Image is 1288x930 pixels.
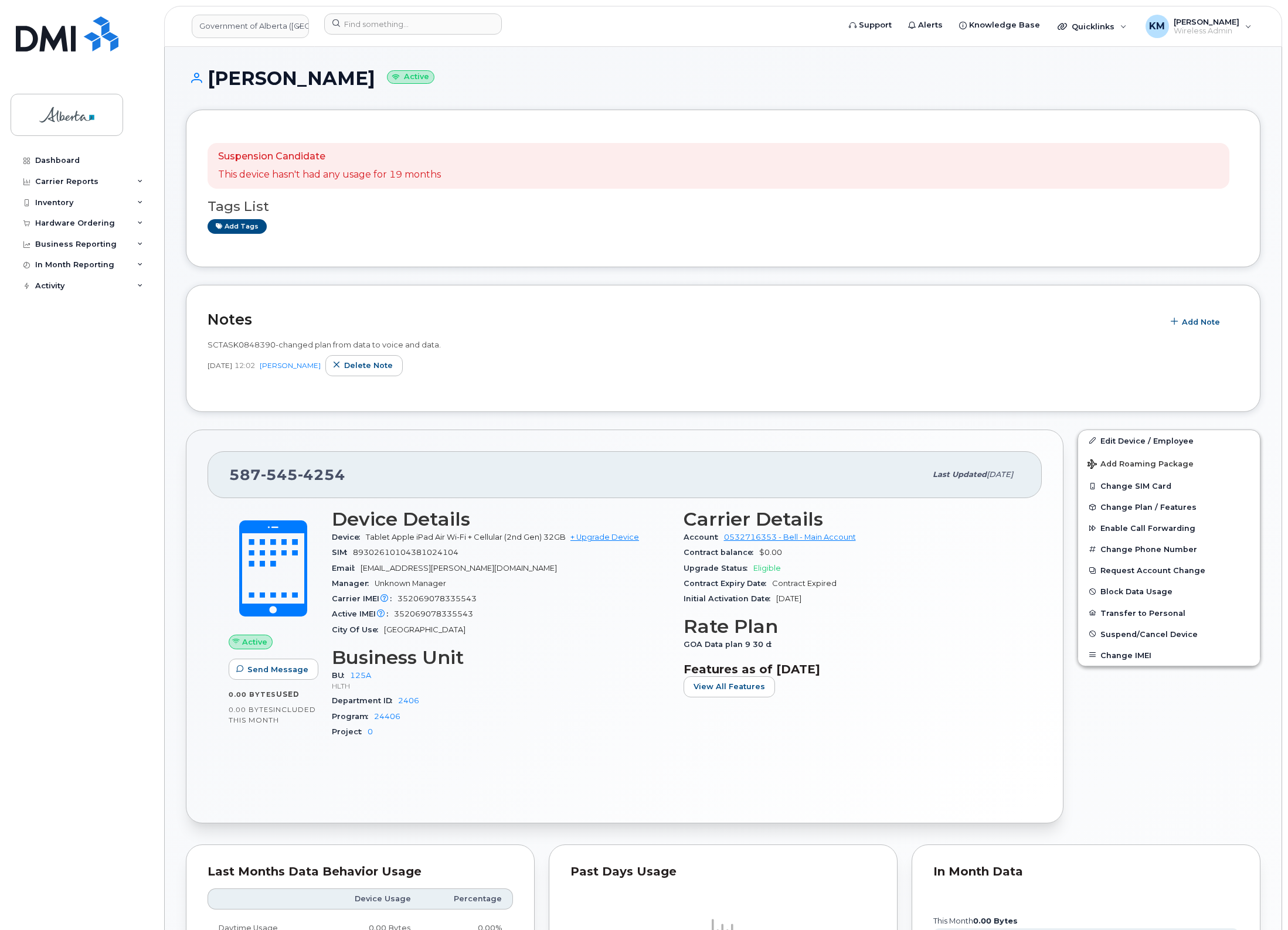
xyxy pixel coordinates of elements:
button: Block Data Usage [1078,581,1260,602]
a: [PERSON_NAME] [260,361,321,370]
h3: Tags List [208,199,1239,214]
span: Department ID [332,696,398,705]
th: Device Usage [320,888,422,909]
p: Suspension Candidate [218,150,441,163]
span: 545 [261,466,298,483]
tspan: 0.00 Bytes [973,917,1018,925]
button: Change SIM Card [1078,475,1260,496]
h3: Rate Plan [684,616,1021,637]
button: Send Message [229,659,318,680]
span: Program [332,712,374,721]
span: Last updated [933,470,987,479]
span: $0.00 [759,548,782,557]
h1: [PERSON_NAME] [186,68,1260,88]
span: SCTASK0848390-changed plan from data to voice and data. [208,340,441,349]
span: Contract Expired [772,579,837,588]
a: 24406 [374,712,400,721]
button: Request Account Change [1078,560,1260,581]
span: 0.00 Bytes [229,706,273,714]
button: Suspend/Cancel Device [1078,624,1260,645]
span: City Of Use [332,625,384,634]
span: 0.00 Bytes [229,690,276,699]
a: Add tags [208,219,267,234]
span: GOA Data plan 9 30 d [684,640,777,649]
h3: Carrier Details [684,509,1021,530]
div: Last Months Data Behavior Usage [208,866,513,878]
h3: Business Unit [332,647,670,668]
span: Initial Activation Date [684,594,776,603]
span: Change Plan / Features [1100,503,1197,512]
span: Enable Call Forwarding [1100,524,1195,533]
span: 12:02 [235,360,255,370]
span: Add Note [1182,316,1220,328]
span: BU [332,671,350,680]
p: HLTH [332,681,670,691]
button: Change Plan / Features [1078,496,1260,517]
span: Email [332,564,361,573]
span: 352069078335543 [397,594,477,603]
span: Active [242,636,267,648]
a: 0 [368,727,373,736]
span: Suspend/Cancel Device [1100,629,1198,638]
span: included this month [229,705,316,724]
span: 89302610104381024104 [353,548,458,557]
span: View All Features [694,681,765,692]
small: Active [387,70,434,84]
span: Unknown Manager [375,579,446,588]
span: Delete note [344,360,393,371]
h3: Features as of [DATE] [684,662,1021,676]
span: [DATE] [987,470,1013,479]
h3: Device Details [332,509,670,530]
span: 4254 [298,466,345,483]
span: Device [332,533,366,541]
span: [GEOGRAPHIC_DATA] [384,625,465,634]
span: [DATE] [776,594,801,603]
button: Transfer to Personal [1078,602,1260,624]
button: Add Roaming Package [1078,451,1260,475]
a: Edit Device / Employee [1078,430,1260,451]
a: 2406 [398,696,419,705]
span: Project [332,727,368,736]
h2: Notes [208,311,1157,328]
span: Upgrade Status [684,564,753,573]
th: Percentage [422,888,513,909]
button: Enable Call Forwarding [1078,517,1260,539]
span: [EMAIL_ADDRESS][PERSON_NAME][DOMAIN_NAME] [361,564,557,573]
span: [DATE] [208,360,232,370]
text: this month [933,917,1018,925]
div: Past Days Usage [570,866,876,878]
span: 352069078335543 [394,609,473,618]
a: 0532716353 - Bell - Main Account [724,533,856,541]
span: 587 [229,466,345,483]
button: View All Features [684,676,775,697]
button: Change IMEI [1078,645,1260,666]
span: Carrier IMEI [332,594,397,603]
button: Change Phone Number [1078,539,1260,560]
span: Account [684,533,724,541]
button: Add Note [1163,311,1230,332]
div: In Month Data [933,866,1239,878]
span: Send Message [247,664,308,675]
span: Contract Expiry Date [684,579,772,588]
a: 125A [350,671,371,680]
span: Contract balance [684,548,759,557]
span: Eligible [753,564,781,573]
span: Active IMEI [332,609,394,618]
p: This device hasn't had any usage for 19 months [218,168,441,182]
span: Tablet Apple iPad Air Wi-Fi + Cellular (2nd Gen) 32GB [366,533,566,541]
span: Add Roaming Package [1088,459,1194,471]
span: Manager [332,579,375,588]
button: Delete note [325,355,403,376]
span: used [276,690,300,699]
a: + Upgrade Device [570,533,639,541]
span: SIM [332,548,353,557]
